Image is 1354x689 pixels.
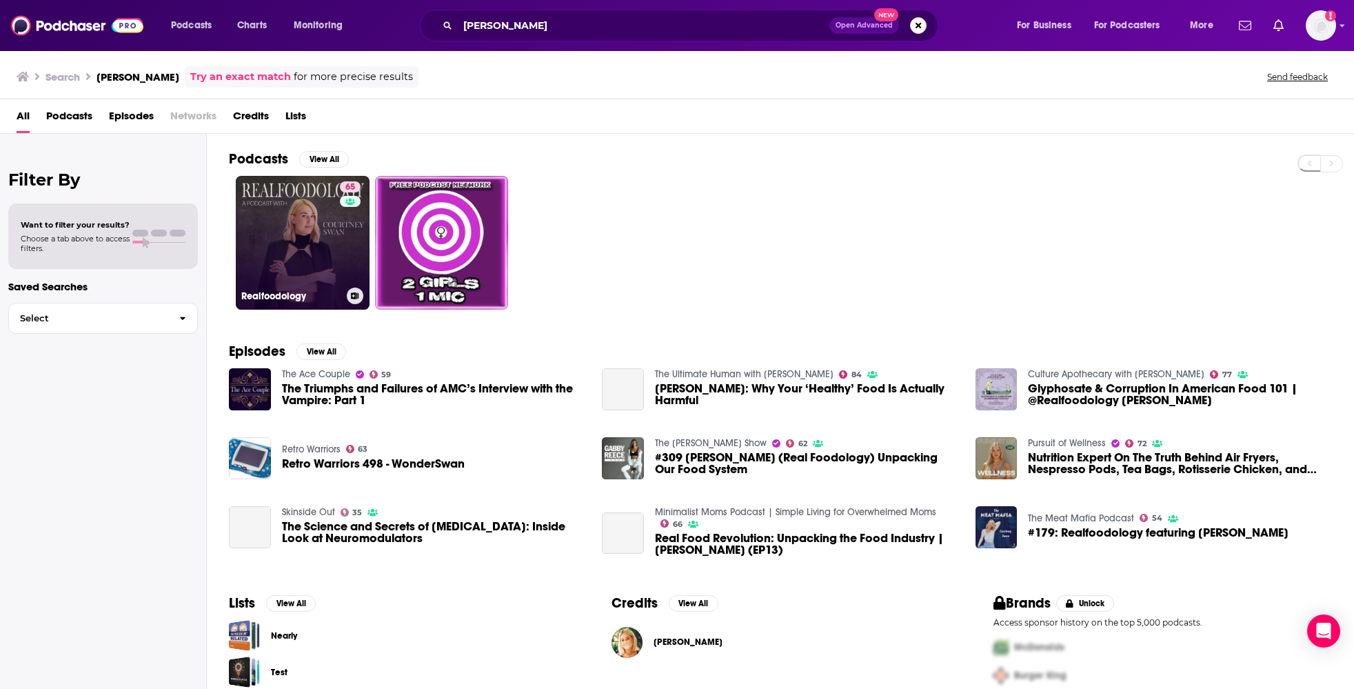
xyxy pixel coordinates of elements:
a: 54 [1140,514,1162,522]
p: Access sponsor history on the top 5,000 podcasts. [993,617,1332,628]
button: Courtney SwanCourtney Swan [612,620,950,664]
a: Try an exact match [190,69,291,85]
span: Podcasts [171,16,212,35]
a: Retro Warriors [282,443,341,455]
span: Open Advanced [836,22,893,29]
img: #179: Realfoodology featuring Courtney Swan [976,506,1018,548]
a: 35 [341,508,363,517]
span: 77 [1222,372,1232,378]
button: open menu [284,14,361,37]
a: 66 [660,519,683,528]
button: View All [296,343,346,360]
span: Monitoring [294,16,343,35]
span: Networks [170,105,216,133]
a: The Ultimate Human with Gary Brecka [655,368,833,380]
img: Nutrition Expert On The Truth Behind Air Fryers, Nespresso Pods, Tea Bags, Rotisserie Chicken, an... [976,437,1018,479]
a: Retro Warriors 498 - WonderSwan [282,458,465,470]
img: First Pro Logo [988,633,1014,661]
button: View All [266,595,316,612]
a: Charts [228,14,275,37]
a: Courtney Swan [654,637,723,648]
a: Credits [233,105,269,133]
a: Real Food Revolution: Unpacking the Food Industry | Courtney Swan (EP13) [655,532,959,556]
a: Glyphosate & Corruption In American Food 101 | @Realfoodology Courtney Swan [976,368,1018,410]
a: Courtney Swan: Why Your ‘Healthy’ Food Is Actually Harmful [602,368,644,410]
span: Want to filter your results? [21,220,130,230]
a: Test [271,665,287,680]
h2: Episodes [229,343,285,360]
button: open menu [161,14,230,37]
span: #179: Realfoodology featuring [PERSON_NAME] [1028,527,1289,539]
a: The Science and Secrets of Botox: Inside Look at Neuromodulators [229,506,271,548]
span: 59 [381,372,391,378]
img: The Triumphs and Failures of AMC’s Interview with the Vampire: Part 1 [229,368,271,410]
span: Logged in as Ashley_Beenen [1306,10,1336,41]
a: Episodes [109,105,154,133]
img: Retro Warriors 498 - WonderSwan [229,437,271,479]
span: 84 [851,372,862,378]
h2: Podcasts [229,150,288,168]
span: 65 [345,181,355,194]
span: for more precise results [294,69,413,85]
span: Nutrition Expert On The Truth Behind Air Fryers, Nespresso Pods, Tea Bags, Rotisserie Chicken, an... [1028,452,1332,475]
a: CreditsView All [612,595,718,612]
span: 35 [352,510,362,516]
a: Glyphosate & Corruption In American Food 101 | @Realfoodology Courtney Swan [1028,383,1332,406]
a: The Science and Secrets of Botox: Inside Look at Neuromodulators [282,521,586,544]
span: The Triumphs and Failures of AMC’s Interview with the Vampire: Part 1 [282,383,586,406]
h3: Realfoodology [241,290,341,302]
div: Open Intercom Messenger [1307,615,1340,648]
h2: Filter By [8,170,198,190]
h2: Brands [993,595,1051,612]
a: 65 [340,181,361,192]
span: 54 [1152,515,1162,521]
span: 62 [798,441,807,447]
h2: Lists [229,595,255,612]
span: Lists [285,105,306,133]
a: Nearly [229,620,260,651]
button: open menu [1085,14,1180,37]
a: 62 [786,439,807,448]
a: Show notifications dropdown [1268,14,1289,37]
span: [PERSON_NAME]: Why Your ‘Healthy’ Food Is Actually Harmful [655,383,959,406]
a: Real Food Revolution: Unpacking the Food Industry | Courtney Swan (EP13) [602,512,644,555]
a: The Meat Mafia Podcast [1028,512,1134,524]
a: #309 Courtney Swan (Real Foodology) Unpacking Our Food System [655,452,959,475]
a: 72 [1125,439,1146,448]
span: The Science and Secrets of [MEDICAL_DATA]: Inside Look at Neuromodulators [282,521,586,544]
img: Courtney Swan [612,627,643,658]
a: Podchaser - Follow, Share and Rate Podcasts [11,12,143,39]
span: More [1190,16,1213,35]
h3: [PERSON_NAME] [97,70,179,83]
span: Select [9,314,168,323]
svg: Add a profile image [1325,10,1336,21]
a: PodcastsView All [229,150,349,168]
button: Select [8,303,198,334]
a: ListsView All [229,595,316,612]
span: 72 [1138,441,1146,447]
a: Skinside Out [282,506,335,518]
a: 59 [370,370,392,379]
a: Nearly [271,628,297,643]
a: All [17,105,30,133]
span: New [874,8,899,21]
a: Show notifications dropdown [1233,14,1257,37]
a: Test [229,657,260,688]
button: Send feedback [1263,71,1332,83]
span: [PERSON_NAME] [654,637,723,648]
a: 63 [346,445,368,453]
a: #179: Realfoodology featuring Courtney Swan [1028,527,1289,539]
a: 84 [839,370,862,379]
a: The Ace Couple [282,368,350,380]
a: #309 Courtney Swan (Real Foodology) Unpacking Our Food System [602,437,644,479]
span: Real Food Revolution: Unpacking the Food Industry | [PERSON_NAME] (EP13) [655,532,959,556]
